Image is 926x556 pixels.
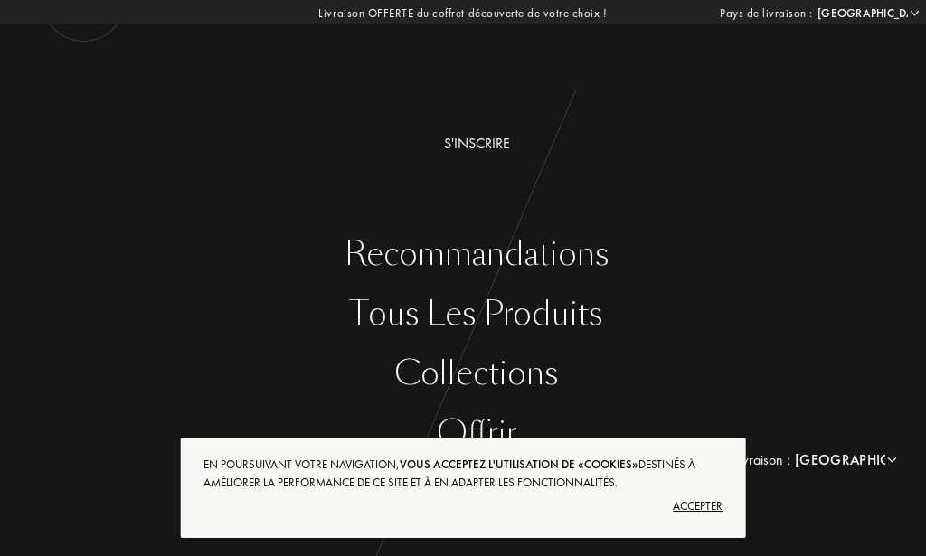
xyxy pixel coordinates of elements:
a: S'inscrire [27,133,926,155]
span: vous acceptez l'utilisation de «cookies» [400,457,638,472]
div: Accepter [203,492,723,521]
a: Collections [27,355,926,392]
div: En poursuivant votre navigation, destinés à améliorer la performance de ce site et à en adapter l... [203,456,723,492]
a: L'Art du Parfum [27,475,926,512]
a: Offrir [27,415,926,452]
a: Recommandations [27,236,926,273]
a: Tous les produits [27,296,926,333]
span: Pays de livraison : [720,5,813,23]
